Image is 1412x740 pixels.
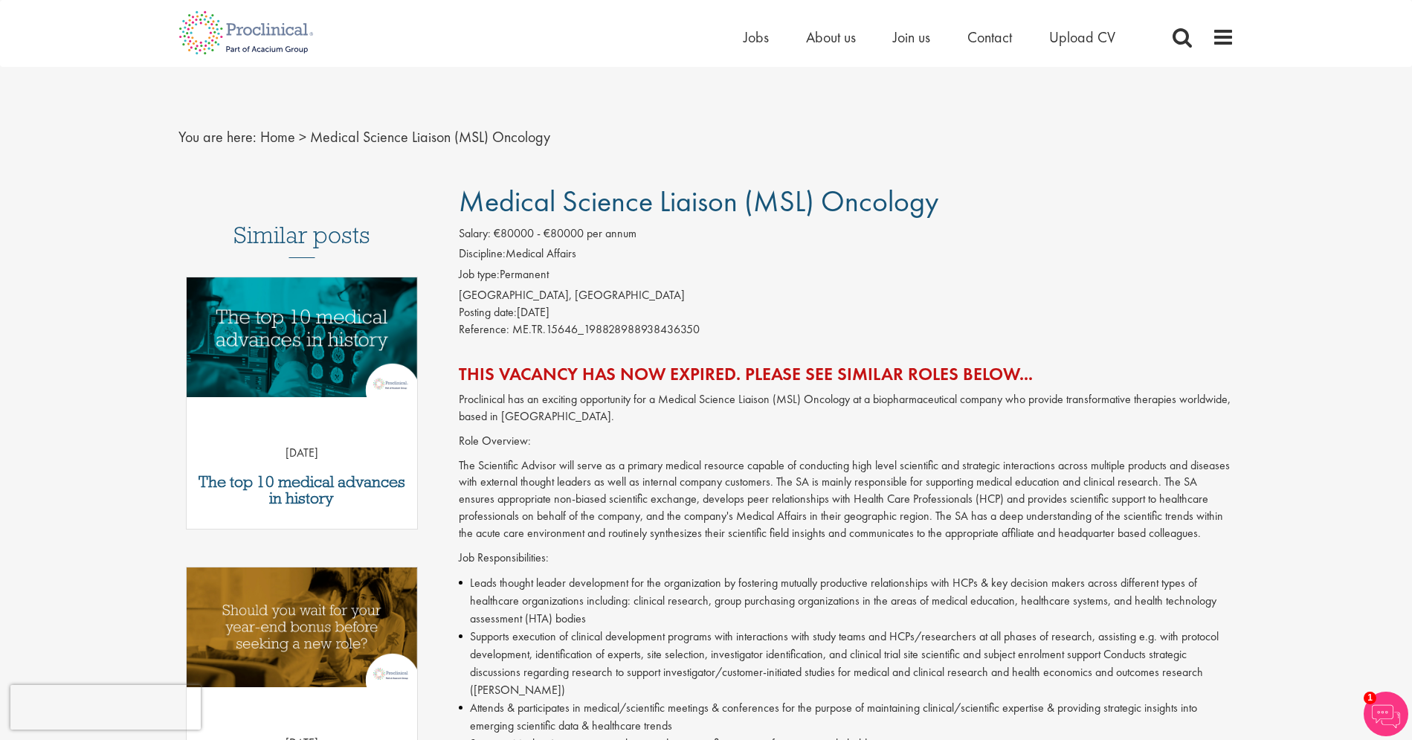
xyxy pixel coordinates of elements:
[187,567,418,687] img: Year-end bonus
[459,182,938,220] span: Medical Science Liaison (MSL) Oncology
[459,266,500,283] label: Job type:
[494,225,636,241] span: €80000 - €80000 per annum
[178,127,257,147] span: You are here:
[187,277,418,409] a: Link to a post
[1364,692,1408,736] img: Chatbot
[233,222,370,258] h3: Similar posts
[459,266,1234,287] li: Permanent
[187,445,418,462] p: [DATE]
[10,685,201,730] iframe: reCAPTCHA
[459,550,1234,567] p: Job Responsibilities:
[459,391,1234,425] p: Proclinical has an exciting opportunity for a Medical Science Liaison (MSL) Oncology at a biophar...
[459,245,506,263] label: Discipline:
[260,127,295,147] a: breadcrumb link
[967,28,1012,47] a: Contact
[459,699,1234,735] li: Attends & participates in medical/scientific meetings & conferences for the purpose of maintainin...
[1049,28,1115,47] a: Upload CV
[1364,692,1376,704] span: 1
[459,321,509,338] label: Reference:
[459,287,1234,304] div: [GEOGRAPHIC_DATA], [GEOGRAPHIC_DATA]
[459,225,491,242] label: Salary:
[310,127,550,147] span: Medical Science Liaison (MSL) Oncology
[459,433,1234,450] p: Role Overview:
[806,28,856,47] a: About us
[893,28,930,47] a: Join us
[512,321,700,337] span: ME.TR.15646_198828988938436350
[187,567,418,699] a: Link to a post
[187,277,418,397] img: Top 10 medical advances in history
[459,304,1234,321] div: [DATE]
[459,304,517,320] span: Posting date:
[459,574,1234,628] li: Leads thought leader development for the organization by fostering mutually productive relationsh...
[459,364,1234,384] h2: This vacancy has now expired. Please see similar roles below...
[459,628,1234,699] li: Supports execution of clinical development programs with interactions with study teams and HCPs/r...
[299,127,306,147] span: >
[459,457,1234,542] p: The Scientific Advisor will serve as a primary medical resource capable of conducting high level ...
[744,28,769,47] a: Jobs
[459,245,1234,266] li: Medical Affairs
[194,474,410,506] a: The top 10 medical advances in history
